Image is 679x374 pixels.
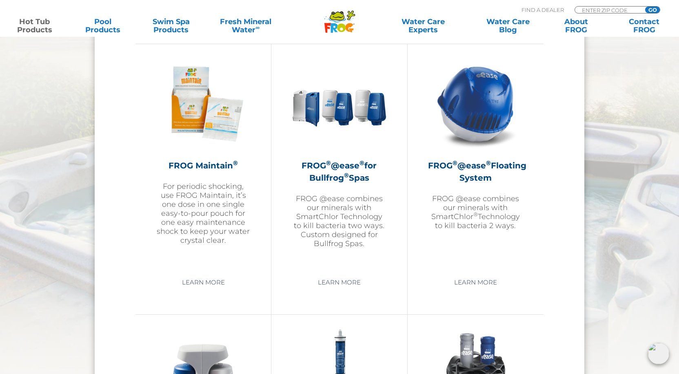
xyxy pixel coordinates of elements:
a: Learn More [445,275,506,290]
h2: FROG Maintain [156,159,251,172]
a: Water CareExperts [380,18,466,34]
img: hot-tub-product-atease-system-300x300.png [428,56,523,151]
sup: ® [344,171,349,179]
sup: ® [326,159,331,167]
a: AboutFROG [550,18,603,34]
a: Hot TubProducts [8,18,61,34]
input: Zip Code Form [581,7,636,13]
h2: FROG @ease Floating System [428,159,523,184]
h2: FROG @ease for Bullfrog Spas [292,159,386,184]
a: ContactFROG [618,18,671,34]
input: GO [645,7,660,13]
a: FROG Maintain®For periodic shocking, use FROG Maintain, it’s one dose in one single easy-to-pour ... [156,56,251,269]
sup: ® [233,159,238,167]
a: PoolProducts [76,18,129,34]
sup: ∞ [255,24,260,31]
a: Water CareBlog [482,18,535,34]
p: For periodic shocking, use FROG Maintain, it’s one dose in one single easy-to-pour pouch for one ... [156,182,251,245]
img: openIcon [648,343,669,364]
a: Learn More [308,275,370,290]
a: Fresh MineralWater∞ [213,18,279,34]
sup: ® [453,159,457,167]
sup: ® [486,159,491,167]
a: FROG®@ease®Floating SystemFROG @ease combines our minerals with SmartChlor®Technology to kill bac... [428,56,523,269]
a: Learn More [173,275,234,290]
a: FROG®@ease®for Bullfrog®SpasFROG @ease combines our minerals with SmartChlor Technology to kill b... [292,56,386,269]
sup: ® [359,159,364,167]
sup: ® [473,211,478,217]
p: FROG @ease combines our minerals with SmartChlor Technology to kill bacteria two ways. Custom des... [292,194,386,248]
a: Swim SpaProducts [144,18,197,34]
p: FROG @ease combines our minerals with SmartChlor Technology to kill bacteria 2 ways. [428,194,523,230]
p: Find A Dealer [521,6,564,13]
img: Frog_Maintain_Hero-2-v2-300x300.png [156,56,251,151]
img: bullfrog-product-hero-300x300.png [292,56,386,151]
